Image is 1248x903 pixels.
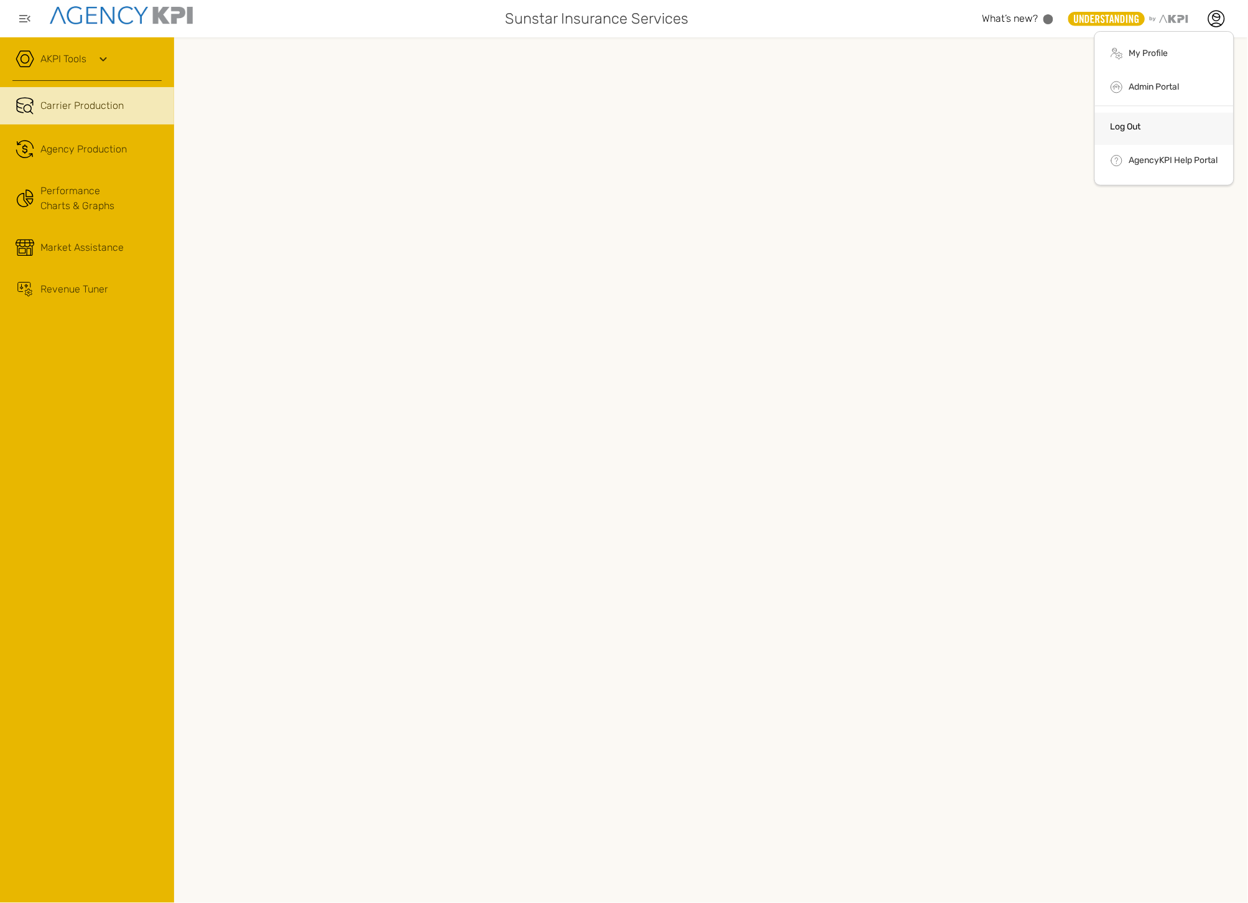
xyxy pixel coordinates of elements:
[50,6,193,24] img: agencykpi-logo-550x69-2d9e3fa8.png
[506,7,689,30] span: Sunstar Insurance Services
[982,12,1038,24] span: What’s new?
[40,142,127,157] span: Agency Production
[40,98,124,113] span: Carrier Production
[1129,155,1218,166] a: AgencyKPI Help Portal
[40,282,108,297] span: Revenue Tuner
[1111,121,1141,132] a: Log Out
[40,52,86,67] a: AKPI Tools
[1129,48,1168,58] a: My Profile
[40,240,124,255] span: Market Assistance
[1129,82,1180,92] a: Admin Portal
